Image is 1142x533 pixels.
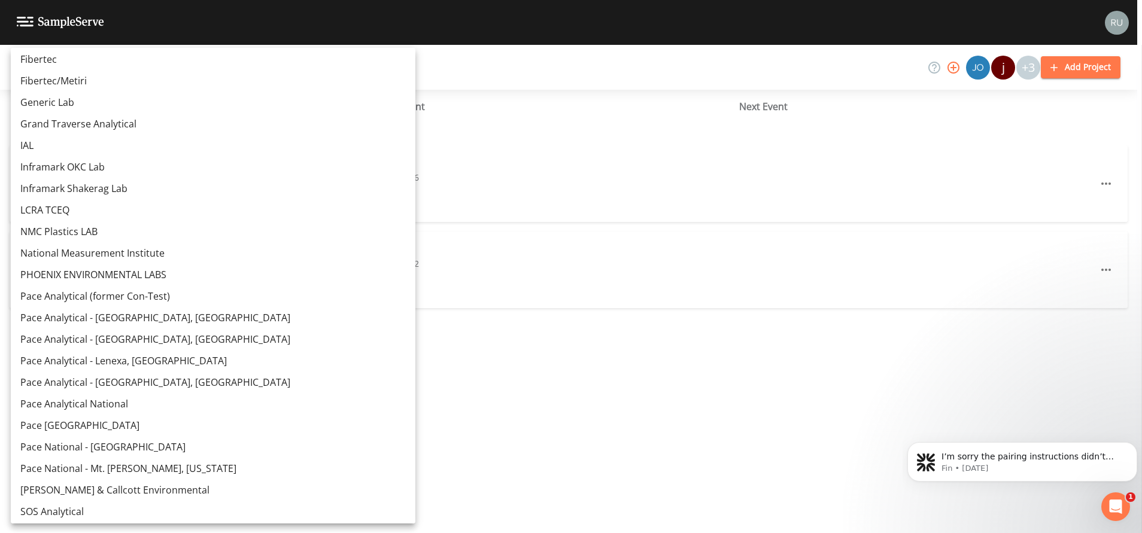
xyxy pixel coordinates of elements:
a: [PERSON_NAME] & Callcott Environmental [11,479,415,501]
a: LCRA TCEQ [11,199,415,221]
a: Fibertec [11,48,415,70]
a: Pace Analytical - [GEOGRAPHIC_DATA], [GEOGRAPHIC_DATA] [11,328,415,350]
a: Grand Traverse Analytical [11,113,415,135]
a: Inframark Shakerag Lab [11,178,415,199]
a: Pace Analytical - Lenexa, [GEOGRAPHIC_DATA] [11,350,415,371]
a: Pace National - [GEOGRAPHIC_DATA] [11,436,415,458]
a: National Measurement Institute [11,242,415,264]
a: SOS Analytical [11,501,415,522]
a: Pace Analytical - [GEOGRAPHIC_DATA], [GEOGRAPHIC_DATA] [11,307,415,328]
a: IAL [11,135,415,156]
iframe: Intercom live chat [1101,492,1130,521]
span: 1 [1126,492,1135,502]
a: PHOENIX ENVIRONMENTAL LABS [11,264,415,285]
a: Pace Analytical National [11,393,415,415]
a: Pace [GEOGRAPHIC_DATA] [11,415,415,436]
iframe: Intercom notifications message [903,417,1142,501]
a: Generic Lab [11,92,415,113]
a: Pace National - Mt. [PERSON_NAME], [US_STATE] [11,458,415,479]
a: Inframark OKC Lab [11,156,415,178]
a: Pace Analytical (former Con-Test) [11,285,415,307]
a: Pace Analytical - [GEOGRAPHIC_DATA], [GEOGRAPHIC_DATA] [11,371,415,393]
a: Fibertec/Metiri [11,70,415,92]
a: NMC Plastics LAB [11,221,415,242]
